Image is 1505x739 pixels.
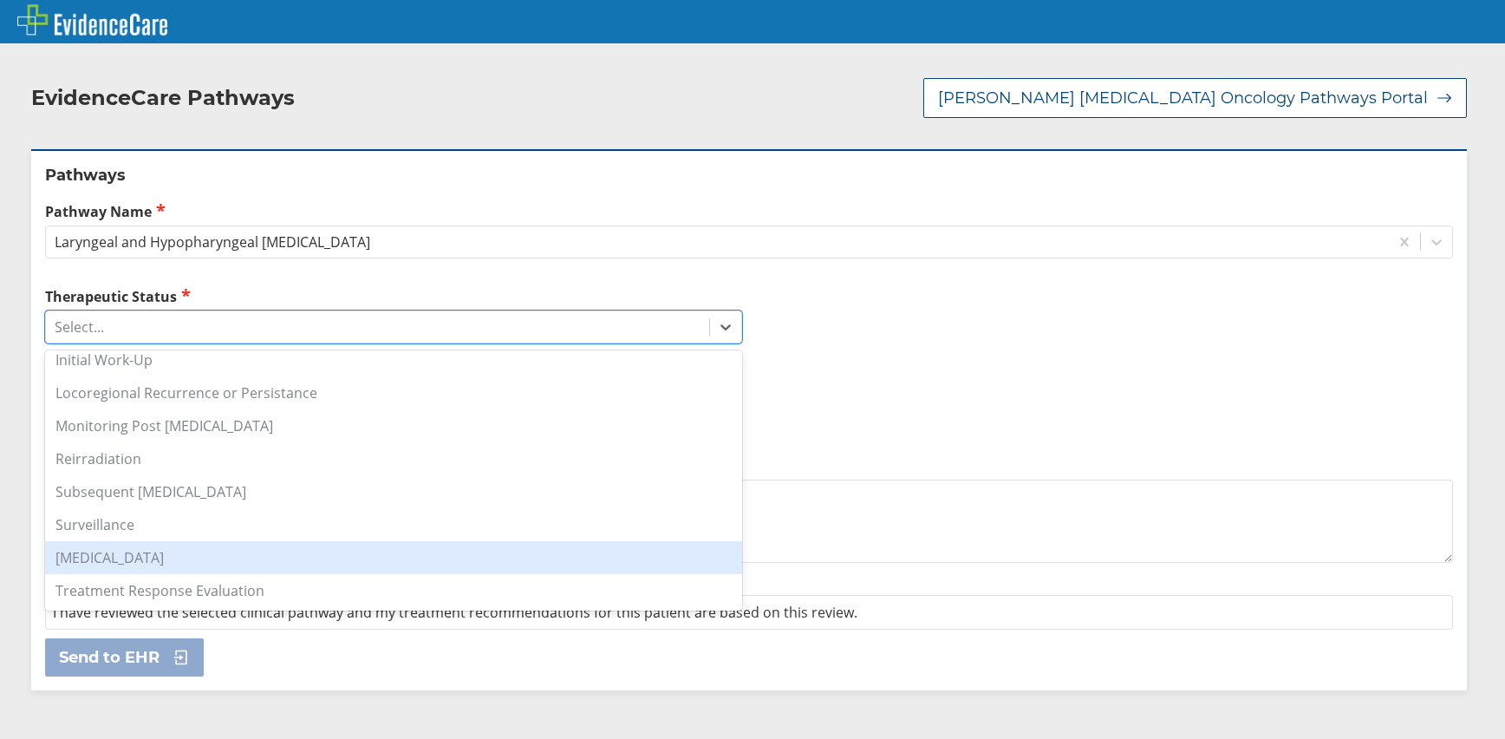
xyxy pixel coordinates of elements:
label: Additional Details [45,456,1453,475]
span: Send to EHR [59,647,160,668]
div: Subsequent [MEDICAL_DATA] [45,475,742,508]
div: Laryngeal and Hypopharyngeal [MEDICAL_DATA] [55,232,370,252]
div: Select... [55,317,104,337]
div: Reirradiation [45,442,742,475]
span: [PERSON_NAME] [MEDICAL_DATA] Oncology Pathways Portal [938,88,1428,108]
button: [PERSON_NAME] [MEDICAL_DATA] Oncology Pathways Portal [923,78,1467,118]
div: Initial Work-Up [45,343,742,376]
label: Therapeutic Status [45,286,742,306]
div: [MEDICAL_DATA] [45,541,742,574]
img: EvidenceCare [17,4,167,36]
label: Pathway Name [45,201,1453,221]
h2: EvidenceCare Pathways [31,85,295,111]
span: I have reviewed the selected clinical pathway and my treatment recommendations for this patient a... [53,603,857,622]
h2: Pathways [45,165,1453,186]
div: Monitoring Post [MEDICAL_DATA] [45,409,742,442]
div: Surveillance [45,508,742,541]
div: Locoregional Recurrence or Persistance [45,376,742,409]
button: Send to EHR [45,638,204,677]
div: Treatment Response Evaluation [45,574,742,607]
